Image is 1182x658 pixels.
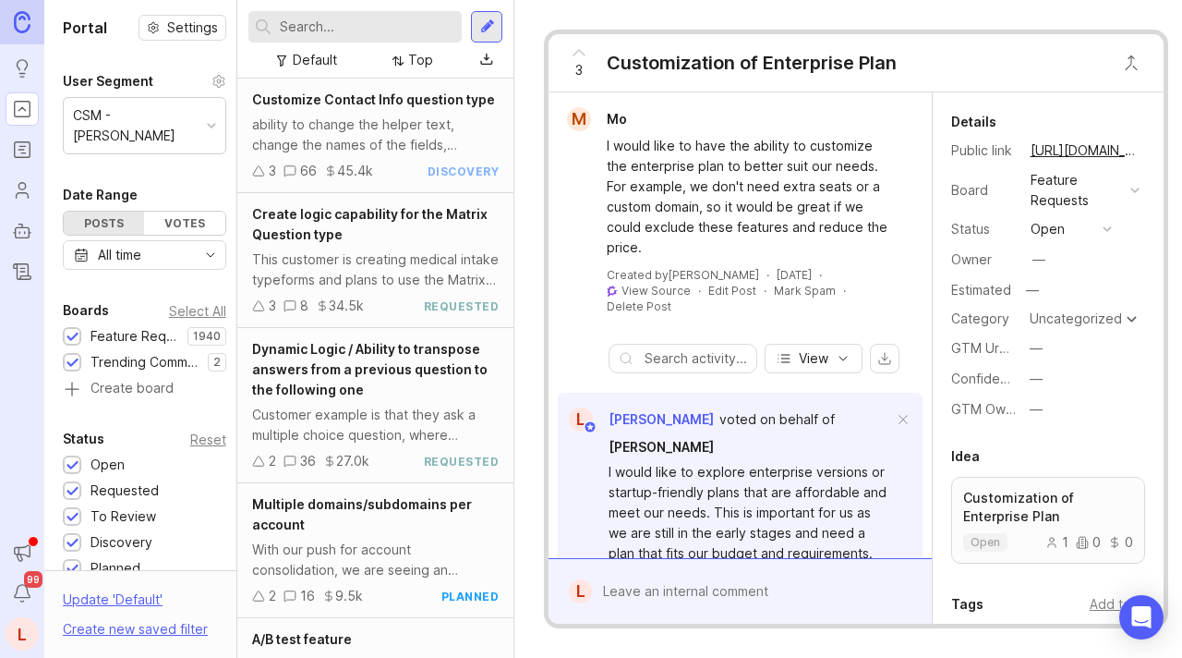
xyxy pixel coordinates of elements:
h1: Portal [63,17,107,39]
span: Dynamic Logic / Ability to transpose answers from a previous question to the following one [252,341,488,397]
a: L[PERSON_NAME] [558,408,714,432]
div: 1 [1045,536,1068,549]
div: Open Intercom Messenger [1119,595,1164,640]
div: 34.5k [329,296,364,316]
a: Create board [63,382,226,398]
a: Changelog [6,255,39,288]
svg: toggle icon [196,248,225,262]
div: 0 [1108,536,1133,549]
div: Feature Requests [90,326,178,347]
div: — [1030,369,1043,389]
a: Create logic capability for the Matrix Question typeThis customer is creating medical intake type... [237,193,513,328]
span: 99 [24,571,42,588]
time: [DATE] [777,268,812,282]
a: Ideas [6,52,39,85]
div: — [1032,250,1045,270]
div: 2 [269,586,276,606]
p: open [971,535,1000,550]
div: I would like to explore enterprise versions or startup-friendly plans that are affordable and mee... [609,462,892,564]
div: Public link [951,140,1016,161]
div: 2 [269,451,276,471]
div: 3 [269,161,276,181]
input: Search activity... [645,348,746,369]
div: CSM - [PERSON_NAME] [73,105,199,146]
div: Delete Post [607,299,671,314]
div: 45.4k [337,161,373,181]
button: Settings [139,15,226,41]
div: requested [424,454,500,469]
div: I would like to have the ability to customize the enterprise plan to better suit our needs. For e... [607,136,894,258]
a: View Source [621,284,691,298]
div: With our push for account consolidation, we are seeing an increase in the number of accounts shar... [252,540,499,580]
div: Requested [90,481,159,501]
div: Top [408,50,433,70]
a: Portal [6,92,39,126]
div: Details [951,111,996,133]
div: Estimated [951,284,1011,297]
div: 8 [300,296,308,316]
span: A/B test feature [252,631,352,647]
div: Discovery [90,532,152,553]
span: [PERSON_NAME] [609,411,714,427]
div: Tags [951,593,983,615]
div: · [698,283,701,299]
div: · [819,267,822,283]
span: Create logic capability for the Matrix Question type [252,206,488,242]
div: Add tags [1090,594,1145,615]
div: Create new saved filter [63,619,208,640]
a: [PERSON_NAME] [609,437,714,457]
div: — [1020,278,1044,302]
div: Trending Community Topics [90,352,199,372]
div: discovery [428,164,500,179]
div: · [766,267,769,283]
div: Boards [63,299,109,322]
button: Notifications [6,577,39,610]
div: Customization of Enterprise Plan [607,50,897,76]
p: 2 [213,355,221,370]
div: Reset [190,434,226,445]
img: gong [607,286,618,297]
a: MMo [556,107,642,131]
span: Settings [167,18,218,37]
button: View [765,344,862,373]
div: 3 [269,296,276,316]
a: [DATE] [777,267,812,283]
label: Confidence [951,371,1023,386]
a: Multiple domains/subdomains per accountWith our push for account consolidation, we are seeing an ... [237,483,513,618]
button: Announcements [6,536,39,569]
img: Canny Home [14,11,30,32]
div: This customer is creating medical intake typeforms and plans to use the Matrix question to identi... [252,250,499,290]
span: [PERSON_NAME] [609,439,714,455]
div: Owner [951,250,1016,270]
div: Posts [64,212,144,235]
div: ability to change the helper text, change the names of the fields, customize these for different ... [252,115,499,155]
div: Edit Post [708,283,756,299]
div: planned [441,589,500,604]
div: Created by [PERSON_NAME] [607,267,759,283]
div: Category [951,309,1016,329]
span: 3 [575,60,583,80]
div: M [567,107,591,131]
div: Default [293,50,337,70]
div: Open [90,455,125,475]
div: 27.0k [336,451,369,471]
span: Customize Contact Info question type [252,91,495,107]
span: Multiple domains/subdomains per account [252,496,472,532]
div: 9.5k [335,586,363,606]
a: Autopilot [6,214,39,248]
div: L [6,617,39,651]
input: Search... [280,17,454,37]
div: — [1030,399,1043,420]
div: 16 [300,586,315,606]
div: Planned [90,558,140,579]
a: Dynamic Logic / Ability to transpose answers from a previous question to the following oneCustome... [237,328,513,483]
div: To Review [90,506,156,527]
div: open [1031,219,1065,239]
img: member badge [584,420,597,434]
div: requested [424,299,500,314]
a: Users [6,174,39,207]
a: [URL][DOMAIN_NAME] [1025,139,1145,163]
div: Votes [144,212,224,235]
div: 36 [300,451,316,471]
div: Status [951,219,1016,239]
